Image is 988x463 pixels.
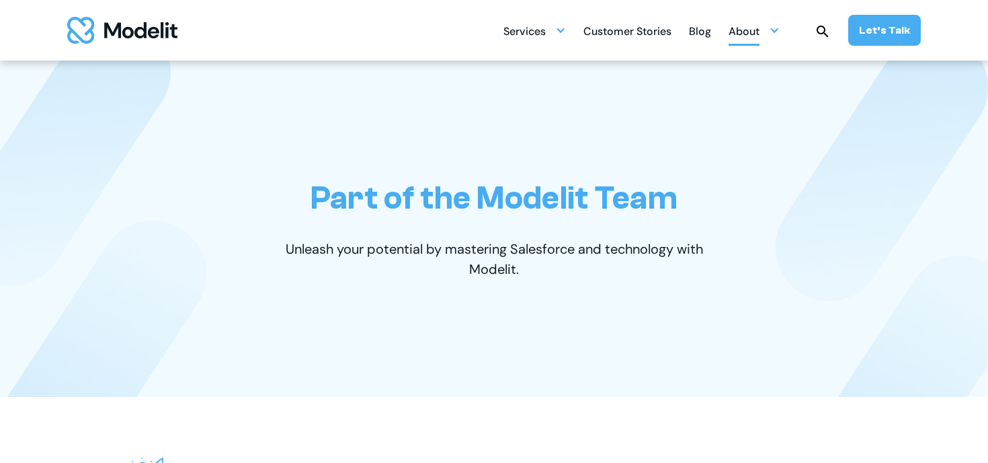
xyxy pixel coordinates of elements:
[729,20,759,46] div: About
[67,17,177,44] img: modelit logo
[503,20,546,46] div: Services
[729,17,780,44] div: About
[583,17,671,44] a: Customer Stories
[311,179,677,217] h1: Part of the Modelit Team
[67,17,177,44] a: home
[262,239,726,279] p: Unleash your potential by mastering Salesforce and technology with Modelit.
[859,23,910,38] div: Let’s Talk
[583,20,671,46] div: Customer Stories
[848,15,921,46] a: Let’s Talk
[503,17,566,44] div: Services
[689,20,711,46] div: Blog
[689,17,711,44] a: Blog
